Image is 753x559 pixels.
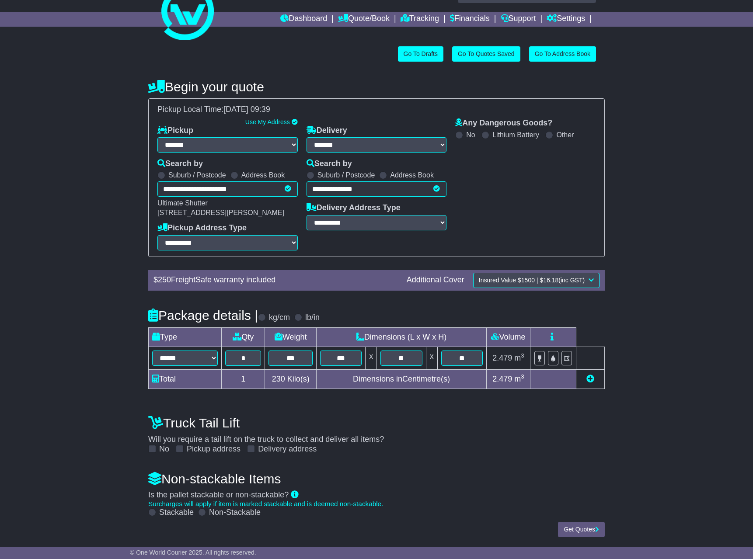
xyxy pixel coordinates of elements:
[159,508,194,517] label: Stackable
[317,327,487,347] td: Dimensions (L x W x H)
[157,199,208,207] span: Ultimate Shutter
[586,375,594,383] a: Add new item
[529,46,596,62] a: Go To Address Book
[148,500,605,508] div: Surcharges will apply if item is marked stackable and is deemed non-stackable.
[265,327,317,347] td: Weight
[479,277,594,284] span: Insured Value $
[366,347,377,369] td: x
[157,209,284,216] span: [STREET_ADDRESS][PERSON_NAME]
[149,369,222,389] td: Total
[168,171,226,179] label: Suburb / Postcode
[317,369,487,389] td: Dimensions in Centimetre(s)
[222,369,265,389] td: 1
[317,171,375,179] label: Suburb / Postcode
[492,131,539,139] label: Lithium Battery
[157,126,193,135] label: Pickup
[241,171,285,179] label: Address Book
[426,347,437,369] td: x
[402,275,469,285] div: Additional Cover
[305,313,320,323] label: lb/in
[148,308,258,323] h4: Package details |
[501,12,536,27] a: Support
[486,327,530,347] td: Volume
[521,352,524,359] sup: 3
[280,12,327,27] a: Dashboard
[450,12,490,27] a: Financials
[153,105,600,115] div: Pickup Local Time:
[543,277,558,284] span: 16.18
[245,118,290,125] a: Use My Address
[148,80,605,94] h4: Begin your quote
[558,522,605,537] button: Get Quotes
[307,126,347,135] label: Delivery
[473,273,600,288] button: Insured Value $1500 | $16.18(inc GST)
[159,444,169,454] label: No
[390,171,434,179] label: Address Book
[307,203,401,213] label: Delivery Address Type
[521,373,524,380] sup: 3
[338,12,390,27] a: Quote/Book
[209,508,261,517] label: Non-Stackable
[452,46,520,62] a: Go To Quotes Saved
[149,327,222,347] td: Type
[130,549,256,556] span: © One World Courier 2025. All rights reserved.
[148,490,289,499] span: Is the pallet stackable or non-stackable?
[537,277,585,284] span: | $ (inc GST)
[258,444,317,454] label: Delivery address
[514,354,524,362] span: m
[187,444,241,454] label: Pickup address
[158,275,171,284] span: 250
[148,416,605,430] h4: Truck Tail Lift
[556,131,574,139] label: Other
[269,313,290,323] label: kg/cm
[492,354,512,362] span: 2.479
[148,472,605,486] h4: Non-stackable Items
[157,223,247,233] label: Pickup Address Type
[144,411,609,454] div: Will you require a tail lift on the truck to collect and deliver all items?
[157,159,203,169] label: Search by
[401,12,439,27] a: Tracking
[514,375,524,383] span: m
[466,131,475,139] label: No
[149,275,402,285] div: $ FreightSafe warranty included
[265,369,317,389] td: Kilo(s)
[272,375,285,383] span: 230
[547,12,585,27] a: Settings
[222,327,265,347] td: Qty
[307,159,352,169] label: Search by
[455,118,552,128] label: Any Dangerous Goods?
[223,105,270,114] span: [DATE] 09:39
[398,46,443,62] a: Go To Drafts
[521,277,535,284] span: 1500
[492,375,512,383] span: 2.479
